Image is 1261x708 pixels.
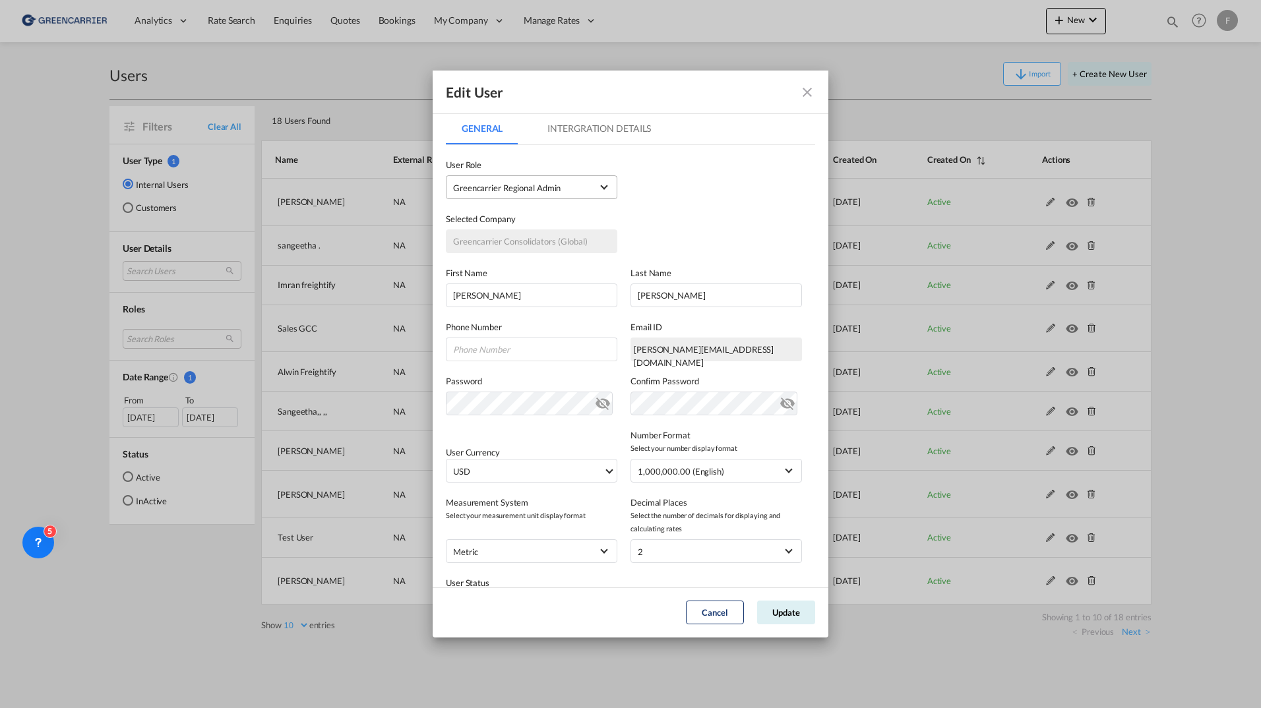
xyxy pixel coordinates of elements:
div: Greencarrier Regional Admin [453,183,561,193]
md-pagination-wrapper: Use the left and right arrow keys to navigate between tabs [446,113,680,144]
div: metric [453,546,477,557]
span: Select your measurement unit display format [446,509,617,522]
md-select: {{(ctrl.parent.createData.viewShipper && !ctrl.parent.createData.user_data.role_id) ? 'N/A' : 'Se... [446,175,617,199]
md-tab-item: General [446,113,518,144]
md-icon: icon-close fg-AAA8AD [799,84,815,100]
label: Selected Company [446,212,617,225]
span: Select your number display format [630,442,802,455]
label: Email ID [630,320,802,334]
label: User Currency [446,447,500,457]
label: Password [446,374,617,388]
input: First name [446,283,617,307]
button: Cancel [686,601,744,624]
div: 2 [638,546,643,557]
div: fredrik.fagerman@greencarrier.com [630,338,802,361]
md-icon: icon-eye-off [780,393,795,409]
label: Last Name [630,266,802,280]
input: Phone Number [446,338,617,361]
button: icon-close fg-AAA8AD [794,79,820,105]
div: 1,000,000.00 (English) [638,466,724,477]
span: USD [453,465,603,478]
label: Number Format [630,428,802,442]
label: Measurement System [446,496,617,509]
label: User Role [446,158,617,171]
label: Phone Number [446,320,617,334]
md-tab-item: Intergration Details [532,113,667,144]
input: Last name [630,283,802,307]
label: Decimal Places [630,496,802,509]
label: Confirm Password [630,374,802,388]
md-icon: icon-eye-off [595,393,611,409]
md-dialog: GeneralIntergration Details ... [433,71,828,637]
span: Select the number of decimals for displaying and calculating rates [630,509,802,535]
label: First Name [446,266,617,280]
button: Update [757,601,815,624]
div: Edit User [446,84,503,101]
div: User Status [446,576,630,589]
md-select: Select Currency: $ USDUnited States Dollar [446,459,617,483]
input: Selected Company [446,229,617,253]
